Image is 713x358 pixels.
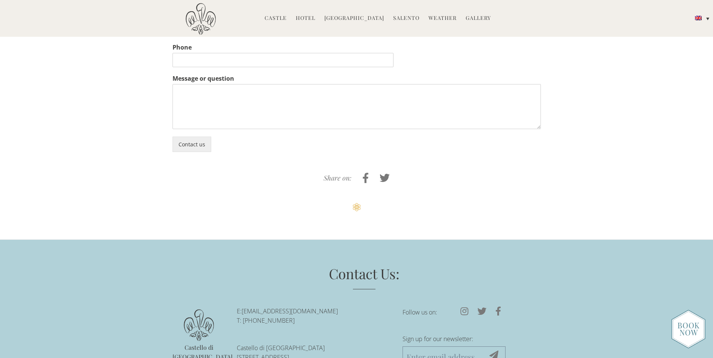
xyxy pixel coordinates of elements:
[173,75,541,83] label: Message or question
[296,14,315,23] a: Hotel
[242,307,338,315] a: [EMAIL_ADDRESS][DOMAIN_NAME]
[237,307,391,325] p: E: T: [PHONE_NUMBER]
[184,309,214,341] img: logo.png
[403,307,506,318] p: Follow us on:
[671,310,705,349] img: new-booknow.png
[265,14,287,23] a: Castle
[466,14,491,23] a: Gallery
[324,14,384,23] a: [GEOGRAPHIC_DATA]
[186,3,216,35] img: Castello di Ugento
[173,137,211,152] button: Contact us
[428,14,457,23] a: Weather
[393,14,419,23] a: Salento
[695,16,702,20] img: English
[193,264,535,290] h3: Contact Us:
[403,333,506,346] label: Sign up for our newsletter:
[324,174,351,182] h4: Share on:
